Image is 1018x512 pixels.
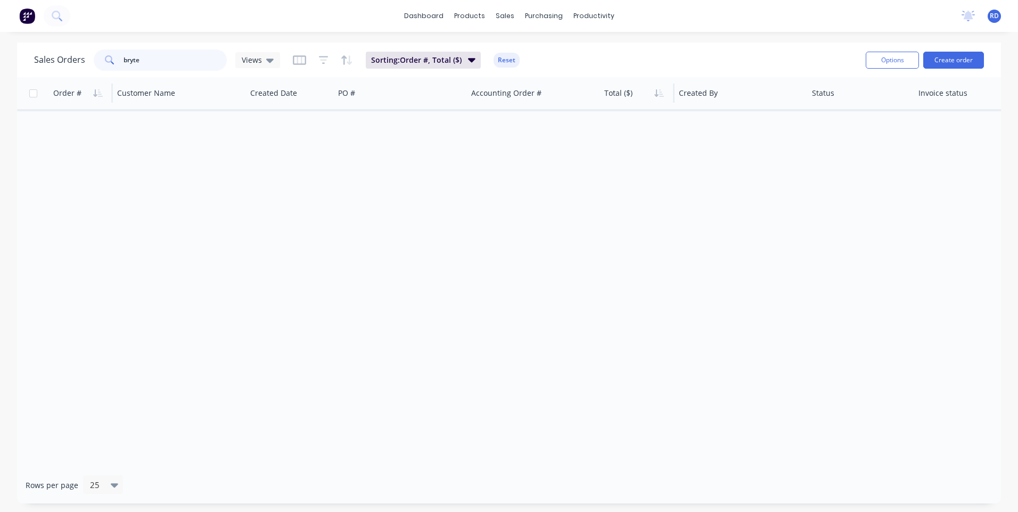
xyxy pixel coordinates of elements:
div: Created Date [250,88,297,98]
button: Reset [494,53,520,68]
h1: Sales Orders [34,55,85,65]
div: Status [812,88,834,98]
a: dashboard [399,8,449,24]
div: Invoice status [918,88,967,98]
span: RD [990,11,999,21]
button: Sorting:Order #, Total ($) [366,52,481,69]
span: Sorting: Order #, Total ($) [371,55,462,65]
div: products [449,8,490,24]
div: Created By [679,88,718,98]
div: Accounting Order # [471,88,541,98]
div: PO # [338,88,355,98]
button: Create order [923,52,984,69]
span: Rows per page [26,480,78,491]
div: Customer Name [117,88,175,98]
span: Views [242,54,262,65]
img: Factory [19,8,35,24]
button: Options [866,52,919,69]
div: productivity [568,8,620,24]
input: Search... [124,49,227,71]
div: sales [490,8,520,24]
div: Order # [53,88,81,98]
div: purchasing [520,8,568,24]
